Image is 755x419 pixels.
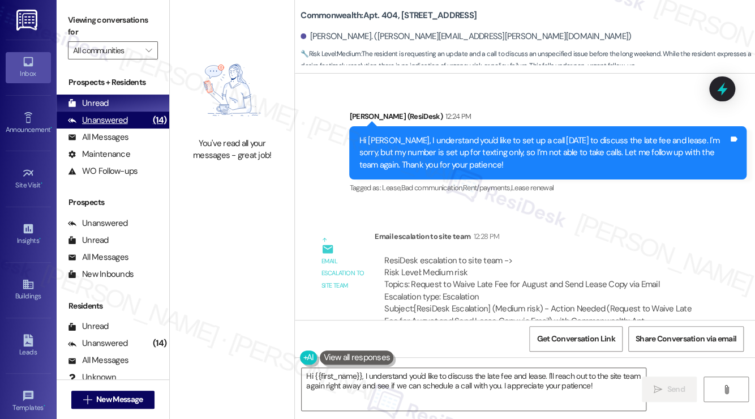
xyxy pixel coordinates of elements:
div: Email escalation to site team [321,255,366,292]
div: [PERSON_NAME]. ([PERSON_NAME][EMAIL_ADDRESS][PERSON_NAME][DOMAIN_NAME]) [301,31,631,42]
i:  [722,385,730,394]
span: Share Conversation via email [636,333,736,345]
i:  [83,395,92,404]
div: Prospects + Residents [57,76,169,88]
button: Share Conversation via email [628,326,744,352]
div: Unanswered [68,337,128,349]
div: Hi [PERSON_NAME], I understand you'd like to set up a call [DATE] to discuss the late fee and lea... [359,135,728,171]
i:  [654,385,662,394]
div: All Messages [68,131,128,143]
span: Lease , [382,183,401,193]
textarea: Hi {{first_name}}, I understand you'd like to discuss the late fee and lease. I'll reach out to t... [302,368,646,411]
div: Unknown [68,371,116,383]
span: Bad communication , [401,183,462,193]
img: ResiDesk Logo [16,10,40,31]
span: • [39,235,41,243]
button: New Message [71,391,155,409]
div: Subject: [ResiDesk Escalation] (Medium risk) - Action Needed (Request to Waive Late Fee for Augus... [384,303,700,339]
strong: 🔧 Risk Level: Medium [301,49,361,58]
div: All Messages [68,354,128,366]
button: Send [642,377,697,402]
span: Lease renewal [511,183,554,193]
span: • [50,124,52,132]
a: Inbox [6,52,51,83]
img: empty-state [182,48,282,132]
div: Unread [68,97,109,109]
div: Email escalation to site team [375,230,709,246]
div: Unanswered [68,217,128,229]
div: [PERSON_NAME] (ResiDesk) [349,110,747,126]
a: Buildings [6,275,51,305]
b: Commonwealth: Apt. 404, [STREET_ADDRESS] [301,10,477,22]
span: Send [667,383,684,395]
span: • [41,179,42,187]
div: Unanswered [68,114,128,126]
button: Get Conversation Link [529,326,622,352]
div: Tagged as: [349,179,747,196]
div: Maintenance [68,148,130,160]
div: Residents [57,300,169,312]
div: Prospects [57,196,169,208]
span: • [44,402,45,410]
div: All Messages [68,251,128,263]
label: Viewing conversations for [68,11,158,41]
div: Unread [68,234,109,246]
div: Unread [68,320,109,332]
span: Get Conversation Link [537,333,615,345]
div: 12:24 PM [443,110,471,122]
div: WO Follow-ups [68,165,138,177]
div: (14) [150,335,169,352]
div: (14) [150,112,169,129]
i:  [145,46,152,55]
div: ResiDesk escalation to site team -> Risk Level: Medium risk Topics: Request to Waive Late Fee for... [384,255,700,303]
a: Templates • [6,386,51,417]
span: : The resident is requesting an update and a call to discuss an unspecified issue before the long... [301,48,755,72]
a: Leads [6,331,51,361]
div: 12:28 PM [470,230,499,242]
span: Rent/payments , [463,183,511,193]
div: You've read all your messages - great job! [182,138,282,162]
a: Site Visit • [6,164,51,194]
a: Insights • [6,219,51,250]
input: All communities [73,41,140,59]
div: New Inbounds [68,268,134,280]
span: New Message [96,394,143,405]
